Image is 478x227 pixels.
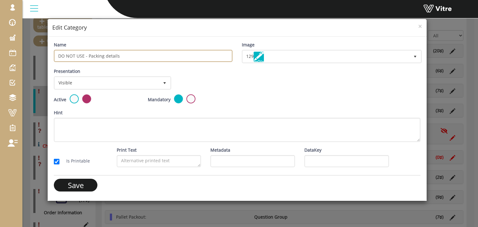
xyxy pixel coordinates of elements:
span: × [418,22,422,31]
span: select [410,51,421,62]
span: Visible [55,77,159,88]
label: Active [54,96,66,103]
img: WizardIcon129.png [254,52,264,62]
label: Hint [54,109,63,116]
label: Print Text [117,147,137,154]
label: Name [54,41,66,48]
label: Metadata [210,147,230,154]
span: 129 [243,51,410,62]
label: DataKey [304,147,321,154]
label: Image [242,41,255,48]
label: Mandatory [148,96,171,103]
h4: Edit Category [52,24,422,32]
button: Close [418,23,422,30]
label: Presentation [54,68,80,75]
input: Save [54,179,97,192]
span: select [159,77,170,88]
label: Is Printable [60,158,90,164]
